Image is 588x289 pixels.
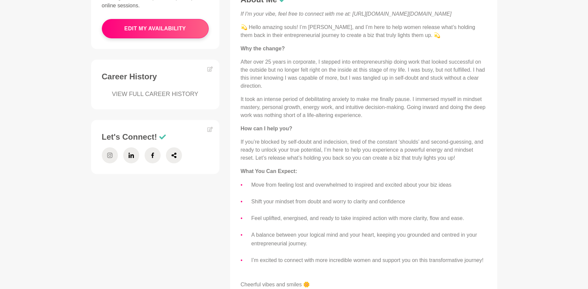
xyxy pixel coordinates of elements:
[166,147,182,163] a: Share
[251,197,486,206] li: Shift your mindset from doubt and worry to clarity and confidence
[241,126,292,131] strong: How can I help you?
[241,138,486,162] p: If you’re blocked by self-doubt and indecision, tired of the constant ‘shoulds’ and second-guessi...
[102,72,209,82] h3: Career History
[123,147,139,163] a: LinkedIn
[241,46,285,51] strong: Why the change?
[251,231,486,248] li: A balance between your logical mind and your heart, keeping you grounded and centred in your entr...
[241,95,486,119] p: It took an intense period of debilitating anxiety to make me finally pause. I immersed myself in ...
[251,181,486,189] li: Move from feeling lost and overwhelmed to inspired and excited about your biz ideas
[145,147,161,163] a: Facebook
[102,90,209,99] a: VIEW FULL CAREER HISTORY
[241,58,486,90] p: After over 25 years in corporate, I stepped into entrepreneurship doing work that looked successf...
[241,11,452,17] em: If I'm your vibe, feel free to connect with me at: [URL][DOMAIN_NAME][DOMAIN_NAME]
[241,23,486,39] p: 💫 Hello amazing souls! I’m [PERSON_NAME], and I’m here to help women release what’s holding them ...
[241,168,297,174] strong: What You Can Expect:
[251,214,486,223] li: Feel uplifted, energised, and ready to take inspired action with more clarity, flow and ease.
[251,256,486,265] li: I’m excited to connect with more incredible women and support you on this transformative journey!
[102,19,209,38] button: edit my availability
[102,132,209,142] h3: Let's Connect!
[102,147,118,163] a: Instagram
